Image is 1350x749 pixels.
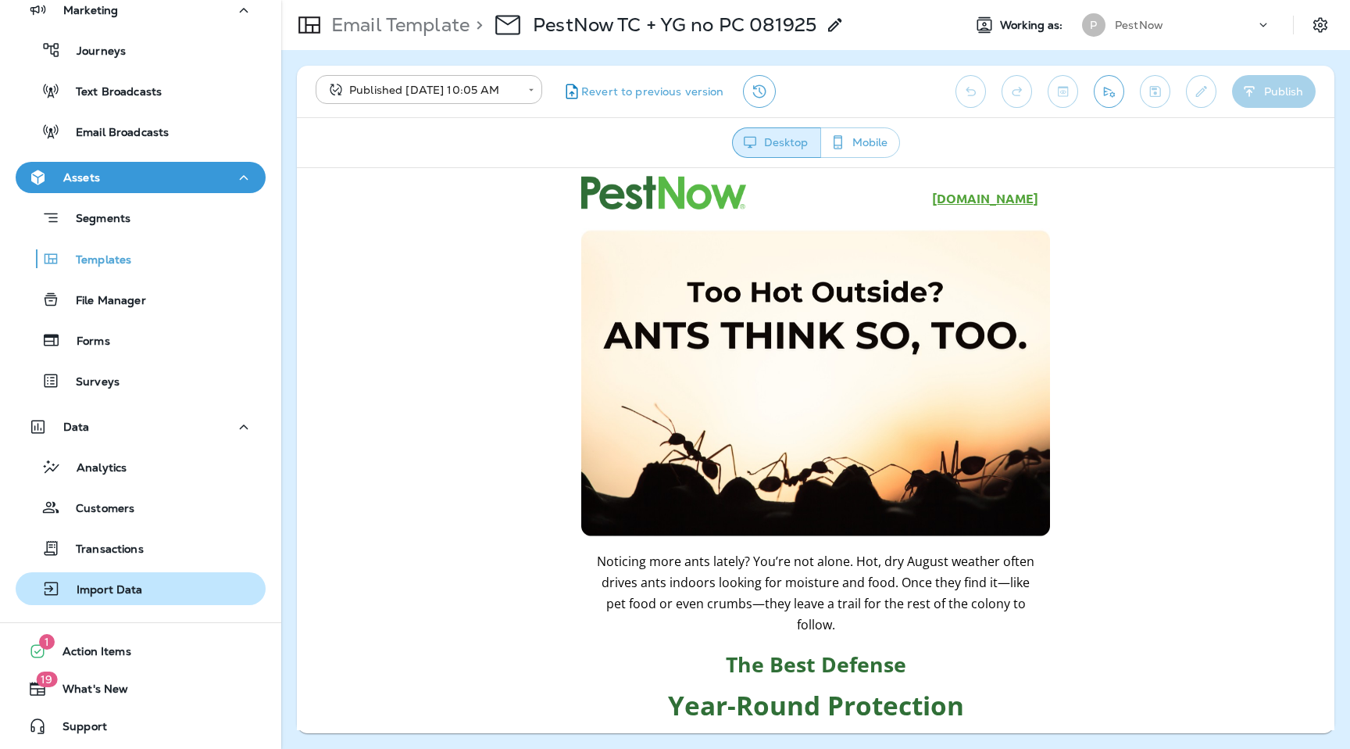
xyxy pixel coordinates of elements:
[60,294,146,309] p: File Manager
[47,683,128,701] span: What's New
[371,519,667,555] span: Year-Round Protection
[61,335,110,349] p: Forms
[325,13,470,37] p: Email Template
[743,75,776,108] button: View Changelog
[284,60,753,367] img: Pest-Header-August-with-punctuation_edited_5f3c3465-b4ba-4cf9-a1e1-ed9664e593af.jpg
[470,13,483,37] p: >
[16,324,266,357] button: Forms
[63,4,118,16] p: Marketing
[60,253,131,268] p: Templates
[16,115,266,148] button: Email Broadcasts
[61,461,127,476] p: Analytics
[60,375,120,390] p: Surveys
[16,491,266,524] button: Customers
[60,85,162,100] p: Text Broadcasts
[16,201,266,235] button: Segments
[1115,19,1163,31] p: PestNow
[16,711,266,742] button: Support
[47,720,107,739] span: Support
[16,364,266,397] button: Surveys
[16,34,266,66] button: Journeys
[1094,75,1124,108] button: Send test email
[61,45,126,59] p: Journeys
[300,385,737,466] span: Noticing more ants lately? You’re not alone. Hot, dry August weather often drives ants indoors lo...
[61,583,143,598] p: Import Data
[732,127,821,158] button: Desktop
[16,450,266,483] button: Analytics
[635,22,741,38] u: [DOMAIN_NAME]
[16,162,266,193] button: Assets
[60,502,134,517] p: Customers
[429,482,609,511] strong: The Best Defense
[327,82,517,98] div: Published [DATE] 10:05 AM
[60,212,130,228] p: Segments
[16,532,266,564] button: Transactions
[1082,13,1105,37] div: P
[16,74,266,107] button: Text Broadcasts
[533,13,816,37] p: PestNow TC + YG no PC 081925
[36,672,57,687] span: 19
[60,126,169,141] p: Email Broadcasts
[1000,19,1066,32] span: Working as:
[820,127,900,158] button: Mobile
[16,636,266,667] button: 1Action Items
[581,84,724,99] span: Revert to previous version
[1306,11,1334,39] button: Settings
[16,242,266,275] button: Templates
[16,283,266,316] button: File Manager
[16,411,266,443] button: Data
[39,634,55,650] span: 1
[555,75,730,108] button: Revert to previous version
[16,572,266,605] button: Import Data
[63,171,100,184] p: Assets
[63,421,90,433] p: Data
[284,8,449,41] img: PestNow-HRLogo-2016-5-1.png
[47,645,131,664] span: Action Items
[16,673,266,704] button: 19What's New
[635,25,741,38] a: [DOMAIN_NAME]
[60,543,144,557] p: Transactions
